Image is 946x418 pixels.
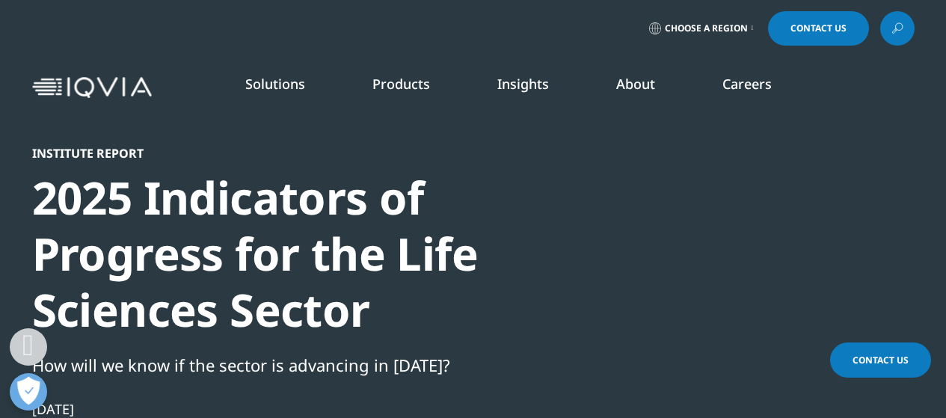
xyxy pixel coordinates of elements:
[32,77,152,99] img: IQVIA Healthcare Information Technology and Pharma Clinical Research Company
[32,146,545,161] div: Institute Report
[722,75,772,93] a: Careers
[32,400,545,418] div: [DATE]
[245,75,305,93] a: Solutions
[158,52,915,123] nav: Primary
[768,11,869,46] a: Contact Us
[616,75,655,93] a: About
[790,24,847,33] span: Contact Us
[32,170,545,338] div: 2025 Indicators of Progress for the Life Sciences Sector
[830,342,931,378] a: Contact Us
[665,22,748,34] span: Choose a Region
[32,352,545,378] div: How will we know if the sector is advancing in [DATE]?
[853,354,909,366] span: Contact Us
[10,373,47,411] button: Open Preferences
[372,75,430,93] a: Products
[497,75,549,93] a: Insights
